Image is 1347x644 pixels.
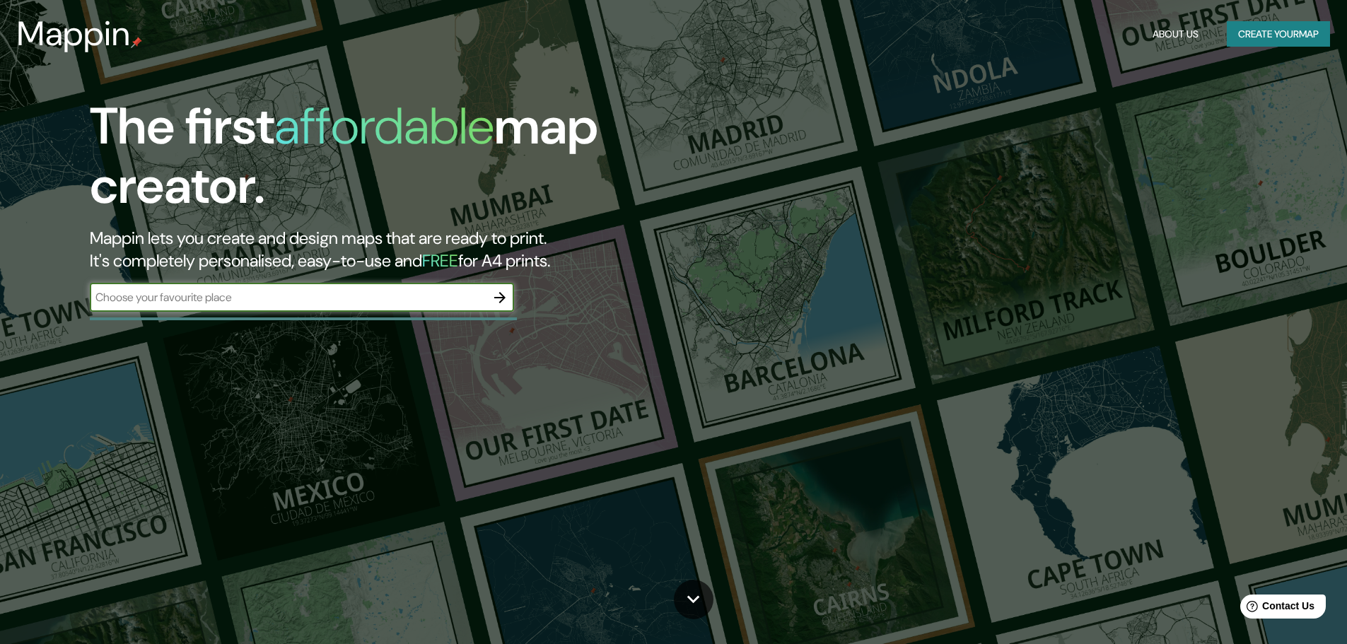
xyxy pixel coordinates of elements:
h3: Mappin [17,14,131,54]
input: Choose your favourite place [90,289,486,305]
iframe: Help widget launcher [1221,589,1331,628]
h5: FREE [422,250,458,271]
button: Create yourmap [1227,21,1330,47]
h1: The first map creator. [90,97,764,227]
img: mappin-pin [131,37,142,48]
button: About Us [1147,21,1204,47]
h1: affordable [274,93,494,159]
h2: Mappin lets you create and design maps that are ready to print. It's completely personalised, eas... [90,227,764,272]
